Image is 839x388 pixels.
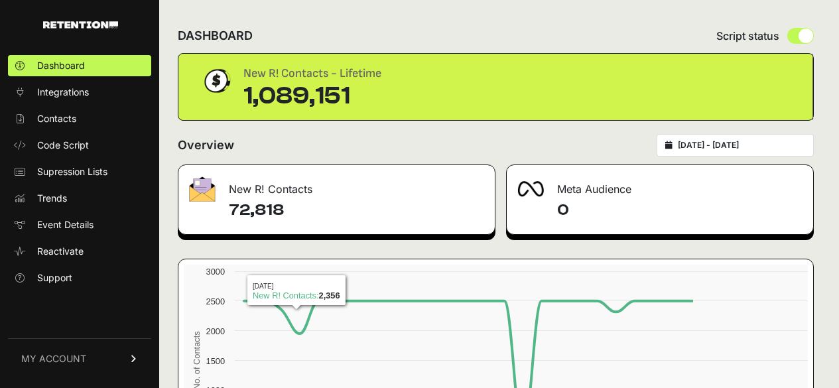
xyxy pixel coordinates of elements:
[206,356,225,366] text: 1500
[189,176,216,202] img: fa-envelope-19ae18322b30453b285274b1b8af3d052b27d846a4fbe8435d1a52b978f639a2.png
[716,28,779,44] span: Script status
[37,165,107,178] span: Supression Lists
[8,214,151,235] a: Event Details
[8,55,151,76] a: Dashboard
[178,136,234,155] h2: Overview
[206,326,225,336] text: 2000
[8,82,151,103] a: Integrations
[37,139,89,152] span: Code Script
[8,188,151,209] a: Trends
[507,165,814,205] div: Meta Audience
[37,245,84,258] span: Reactivate
[21,352,86,365] span: MY ACCOUNT
[37,59,85,72] span: Dashboard
[200,64,233,97] img: dollar-coin-05c43ed7efb7bc0c12610022525b4bbbb207c7efeef5aecc26f025e68dcafac9.png
[206,267,225,277] text: 3000
[43,21,118,29] img: Retention.com
[8,135,151,156] a: Code Script
[557,200,803,221] h4: 0
[8,161,151,182] a: Supression Lists
[37,86,89,99] span: Integrations
[178,27,253,45] h2: DASHBOARD
[37,112,76,125] span: Contacts
[8,338,151,379] a: MY ACCOUNT
[8,108,151,129] a: Contacts
[243,83,381,109] div: 1,089,151
[178,165,495,205] div: New R! Contacts
[37,271,72,285] span: Support
[37,218,94,231] span: Event Details
[206,296,225,306] text: 2500
[517,181,544,197] img: fa-meta-2f981b61bb99beabf952f7030308934f19ce035c18b003e963880cc3fabeebb7.png
[37,192,67,205] span: Trends
[8,241,151,262] a: Reactivate
[229,200,484,221] h4: 72,818
[243,64,381,83] div: New R! Contacts - Lifetime
[8,267,151,289] a: Support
